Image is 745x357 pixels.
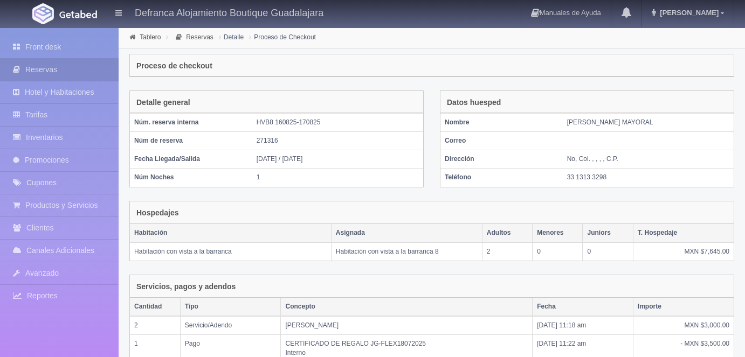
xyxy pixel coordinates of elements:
[533,242,583,261] td: 0
[285,321,339,329] span: [PERSON_NAME]
[563,169,734,187] td: 33 1313 3298
[136,62,212,70] h4: Proceso de checkout
[130,132,252,150] th: Núm de reserva
[130,169,252,187] th: Núm Noches
[180,316,281,335] td: Servicio/Adendo
[533,316,633,335] td: [DATE] 11:18 am
[252,169,423,187] td: 1
[633,316,734,335] td: MXN $3,000.00
[136,209,179,217] h4: Hospedajes
[130,224,331,242] th: Habitación
[252,114,423,132] td: HVB8 160825-170825
[130,242,331,261] td: Habitación con vista a la barranca
[633,224,734,242] th: T. Hospedaje
[281,298,533,316] th: Concepto
[583,224,633,242] th: Juniors
[186,33,213,41] a: Reservas
[440,169,563,187] th: Teléfono
[657,9,719,17] span: [PERSON_NAME]
[331,224,482,242] th: Asignada
[440,132,563,150] th: Correo
[246,32,319,42] li: Proceso de Checkout
[136,283,236,291] h4: Servicios, pagos y adendos
[633,242,734,261] td: MXN $7,645.00
[252,132,423,150] td: 271316
[533,224,583,242] th: Menores
[140,33,161,41] a: Tablero
[633,298,734,316] th: Importe
[563,114,734,132] td: [PERSON_NAME] MAYORAL
[130,298,180,316] th: Cantidad
[563,150,734,169] td: No, Col. , , , , C.P.
[482,242,532,261] td: 2
[440,150,563,169] th: Dirección
[130,150,252,169] th: Fecha Llegada/Salida
[440,114,563,132] th: Nombre
[180,298,281,316] th: Tipo
[130,114,252,132] th: Núm. reserva interna
[252,150,423,169] td: [DATE] / [DATE]
[32,3,54,24] img: Getabed
[135,5,323,19] h4: Defranca Alojamiento Boutique Guadalajara
[136,99,190,107] h4: Detalle general
[59,10,97,18] img: Getabed
[447,99,501,107] h4: Datos huesped
[533,298,633,316] th: Fecha
[331,242,482,261] td: Habitación con vista a la barranca 8
[583,242,633,261] td: 0
[482,224,532,242] th: Adultos
[216,32,246,42] li: Detalle
[130,316,180,335] td: 2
